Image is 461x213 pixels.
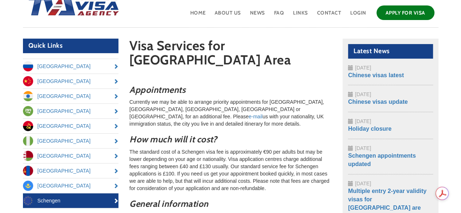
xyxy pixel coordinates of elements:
[23,149,119,163] a: [GEOGRAPHIC_DATA]
[316,4,342,27] a: Contact
[23,104,119,118] a: [GEOGRAPHIC_DATA]
[129,134,217,145] em: How much will it cost?
[23,178,119,193] a: [GEOGRAPHIC_DATA]
[292,4,309,27] a: Links
[23,74,119,88] a: [GEOGRAPHIC_DATA]
[23,163,119,178] a: [GEOGRAPHIC_DATA]
[129,198,208,209] em: General information
[23,134,119,148] a: [GEOGRAPHIC_DATA]
[249,114,262,119] a: e-mail
[355,91,371,97] span: [DATE]
[129,98,332,127] p: Currently we may be able to arrange priority appointments for [GEOGRAPHIC_DATA], [GEOGRAPHIC_DATA...
[376,5,434,20] a: Apply for Visa
[355,118,371,124] span: [DATE]
[348,99,408,105] a: Chinese visas update
[348,44,433,59] h2: Latest News
[348,72,404,78] a: Chinese visas latest
[348,126,391,132] a: Holiday closure
[348,153,416,167] a: Schengen appointments updated
[23,59,119,74] a: [GEOGRAPHIC_DATA]
[355,65,371,71] span: [DATE]
[355,181,371,186] span: [DATE]
[129,84,185,95] em: Appointments
[129,39,332,71] h1: Visa Services for [GEOGRAPHIC_DATA] Area
[23,193,119,208] a: Schengen
[23,119,119,133] a: [GEOGRAPHIC_DATA]
[214,4,242,27] a: About Us
[273,4,285,27] a: FAQ
[349,4,367,27] a: Login
[23,89,119,103] a: [GEOGRAPHIC_DATA]
[190,4,207,27] a: Home
[249,4,266,27] a: News
[355,145,371,151] span: [DATE]
[129,148,332,192] p: The standard cost of a Schengen visa fee is approximately €90 per adults but may be lower dependi...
